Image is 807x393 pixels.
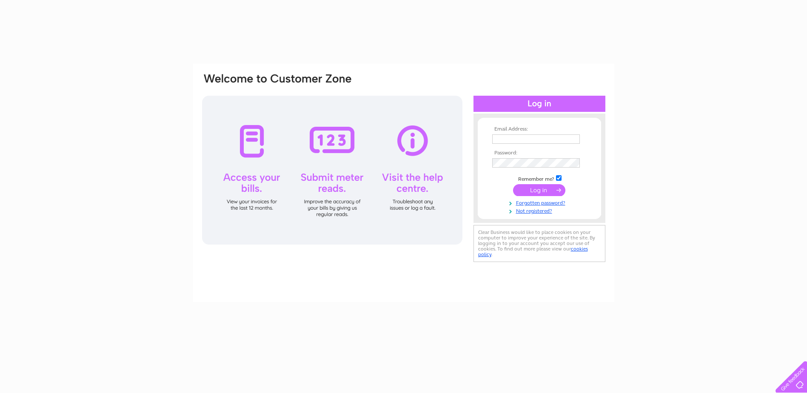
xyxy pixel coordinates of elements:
[492,198,589,206] a: Forgotten password?
[492,206,589,214] a: Not registered?
[513,184,565,196] input: Submit
[490,126,589,132] th: Email Address:
[490,174,589,182] td: Remember me?
[478,246,588,257] a: cookies policy
[473,225,605,262] div: Clear Business would like to place cookies on your computer to improve your experience of the sit...
[490,150,589,156] th: Password:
